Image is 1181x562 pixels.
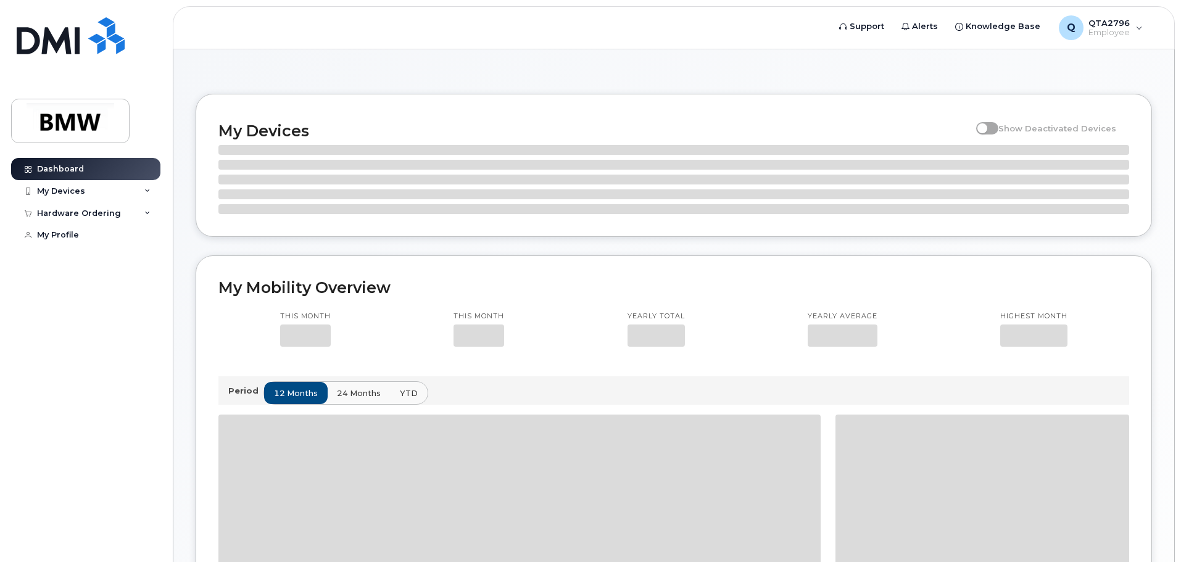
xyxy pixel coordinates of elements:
span: 24 months [337,387,381,399]
span: Show Deactivated Devices [998,123,1116,133]
input: Show Deactivated Devices [976,117,986,126]
h2: My Mobility Overview [218,278,1129,297]
span: YTD [400,387,418,399]
p: Period [228,385,263,397]
p: Yearly average [808,312,877,321]
p: This month [280,312,331,321]
p: Yearly total [628,312,685,321]
h2: My Devices [218,122,970,140]
p: This month [454,312,504,321]
p: Highest month [1000,312,1067,321]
